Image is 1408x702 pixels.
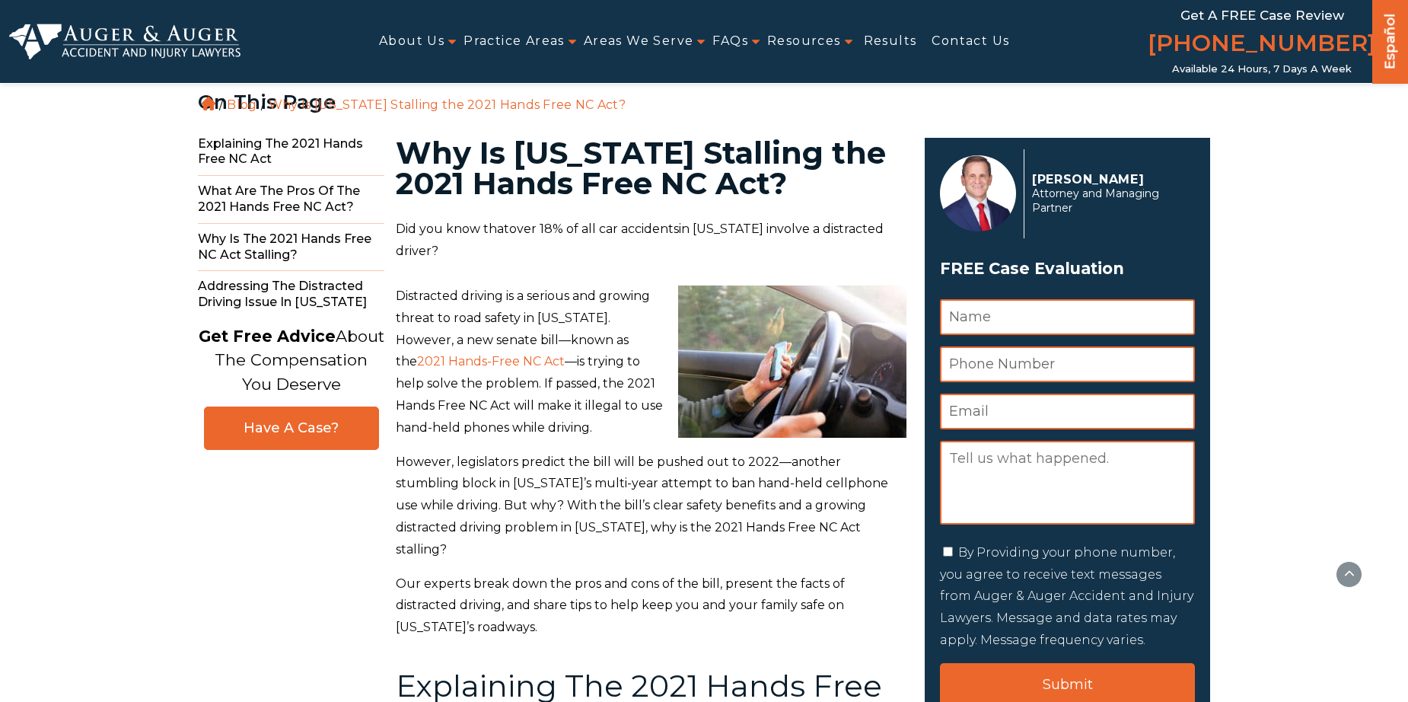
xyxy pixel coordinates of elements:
[767,24,841,59] a: Resources
[940,299,1195,335] input: Name
[202,97,215,110] a: Home
[509,222,679,236] span: over 18% of all car accidents
[584,24,694,59] a: Areas We Serve
[198,224,384,272] span: Why is the 2021 Hands Free NC Act stalling?
[396,138,906,199] h1: Why Is [US_STATE] Stalling the 2021 Hands Free NC Act?
[198,129,384,177] span: Explaining the 2021 Hands Free NC Act
[940,155,1016,231] img: Herbert Auger
[940,394,1195,429] input: Email
[199,327,336,346] strong: Get Free Advice
[227,97,256,112] a: Blog
[1172,63,1352,75] span: Available 24 Hours, 7 Days a Week
[204,407,379,450] a: Have A Case?
[864,24,917,59] a: Results
[940,254,1195,283] h3: FREE Case Evaluation
[940,545,1193,647] label: By Providing your phone number, you agree to receive text messages from Auger & Auger Accident an...
[1148,27,1376,63] a: [PHONE_NUMBER]
[198,271,384,318] span: Addressing the distracted driving issue in [US_STATE]
[940,346,1195,382] input: Phone Number
[198,176,384,224] span: What are the pros of the 2021 Hands Free NC Act?
[1180,8,1344,23] span: Get a FREE Case Review
[265,97,629,112] li: Why Is [US_STATE] Stalling the 2021 Hands Free NC Act?
[396,222,509,236] span: Did you know that
[396,576,845,635] span: Our experts break down the pros and cons of the bill, present the facts of distracted driving, an...
[1336,561,1362,588] button: scroll to up
[396,354,663,434] span: —is trying to help solve the problem. If passed, the 2021 Hands Free NC Act will make it illegal ...
[396,455,888,557] span: However, legislators predict the bill will be pushed out to 2022—another stumbling block in [US_S...
[932,24,1009,59] a: Contact Us
[712,24,748,59] a: FAQs
[1032,187,1187,215] span: Attorney and Managing Partner
[678,286,906,438] img: man using a cell phone while driving
[396,289,650,369] span: Distracted driving is a serious and growing threat to road safety in [US_STATE]. However, a new s...
[1032,172,1187,187] p: [PERSON_NAME]
[379,24,444,59] a: About Us
[220,420,363,437] span: Have A Case?
[463,24,565,59] a: Practice Areas
[417,354,565,369] a: 2021 Hands-Free NC Act
[199,324,384,397] p: About The Compensation You Deserve
[9,24,241,59] img: Auger & Auger Accident and Injury Lawyers Logo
